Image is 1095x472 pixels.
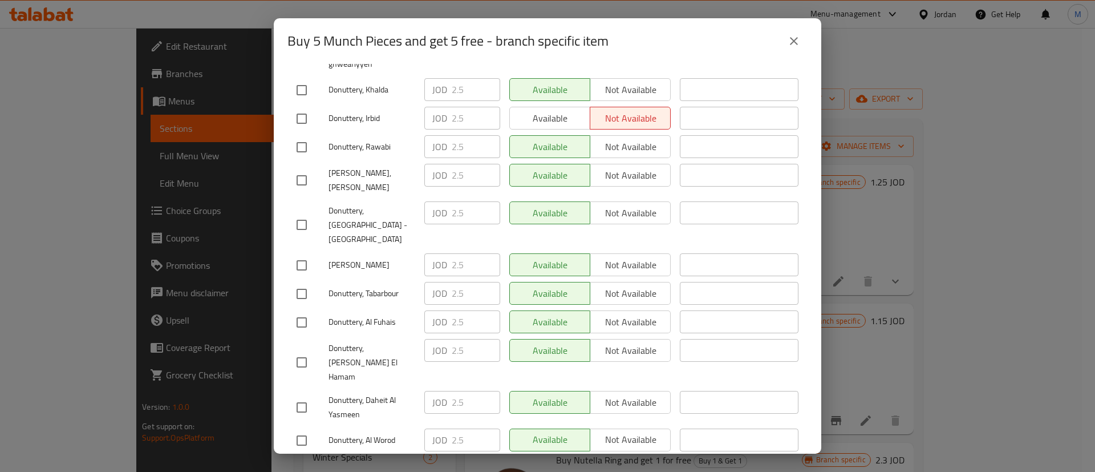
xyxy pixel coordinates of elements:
span: Donuttery, Rawabi [328,140,415,154]
p: JOD [432,396,447,409]
p: JOD [432,111,447,125]
p: JOD [432,433,447,447]
span: [PERSON_NAME] [328,258,415,272]
span: Donuttery, Al ghweariyyeh [328,43,415,71]
span: Donuttery, Irbid [328,111,415,126]
input: Please enter price [452,107,500,130]
input: Please enter price [452,429,500,451]
p: JOD [432,206,447,220]
p: JOD [432,83,447,96]
input: Please enter price [452,135,500,158]
span: Donuttery, [GEOGRAPHIC_DATA] - [GEOGRAPHIC_DATA] [328,204,415,247]
span: Donuttery, Al Worod [328,433,415,447]
input: Please enter price [452,78,500,101]
span: Donuttery, Daheit Al Yasmeen [328,393,415,422]
p: JOD [432,168,447,182]
input: Please enter price [452,339,500,362]
span: [PERSON_NAME], [PERSON_NAME] [328,166,415,195]
p: JOD [432,287,447,300]
input: Please enter price [452,253,500,276]
h2: Buy 5 Munch Pieces and get 5 free - branch specific item [287,32,609,50]
input: Please enter price [452,164,500,187]
span: Donuttery, Al Fuhais [328,315,415,329]
p: JOD [432,140,447,154]
span: Donuttery, Tabarbour [328,287,415,301]
p: JOD [432,258,447,272]
input: Please enter price [452,282,500,305]
button: close [780,27,808,55]
input: Please enter price [452,201,500,224]
span: Donuttery, Khalda [328,83,415,97]
input: Please enter price [452,310,500,333]
span: Donuttery, [PERSON_NAME] El Hamam [328,341,415,384]
input: Please enter price [452,391,500,414]
p: JOD [432,315,447,329]
p: JOD [432,344,447,357]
